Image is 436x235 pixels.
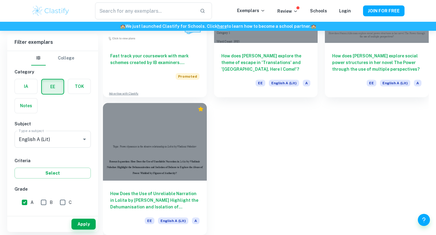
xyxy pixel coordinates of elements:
button: Open [80,135,89,143]
span: English A (Lit) [380,80,410,86]
span: 🏫 [120,24,125,29]
p: Review [277,8,298,14]
h6: How does [PERSON_NAME] explore social power structures in her novel The Power through the use of ... [332,53,421,72]
span: 🏫 [311,24,316,29]
button: Apply [71,219,96,230]
button: Help and Feedback [418,214,430,226]
a: Schools [310,8,327,13]
h6: How does [PERSON_NAME] explore the theme of escape in 'Translations' and '[GEOGRAPHIC_DATA], Here... [221,53,311,72]
h6: Filter exemplars [7,34,98,51]
span: B [50,199,53,206]
span: English A (Lit) [158,217,188,224]
h6: How Does the Use of Unreliable Narration in Lolita by [PERSON_NAME] Highlight the Dehumanisation ... [110,190,200,210]
span: A [303,80,310,86]
div: Premium [198,106,204,112]
button: TOK [68,79,91,94]
button: Notes [15,98,37,113]
h6: Category [15,69,91,75]
button: College [58,51,74,66]
h6: Criteria [15,157,91,164]
span: English A (Lit) [269,80,299,86]
label: Type a subject [19,128,44,133]
img: Clastify logo [31,5,70,17]
a: Advertise with Clastify [109,92,138,96]
button: Select [15,168,91,179]
span: A [192,217,200,224]
button: IB [31,51,46,66]
div: Filter type choice [31,51,74,66]
button: JOIN FOR FREE [363,5,405,16]
span: A [414,80,421,86]
h6: Grade [15,186,91,192]
p: Exemplars [237,7,265,14]
span: EE [367,80,376,86]
a: Login [339,8,351,13]
span: A [31,199,34,206]
a: here [217,24,227,29]
span: EE [145,217,154,224]
h6: Fast track your coursework with mark schemes created by IB examiners. Upgrade now [110,53,200,66]
input: Search for any exemplars... [95,2,195,19]
button: EE [42,79,64,94]
h6: We just launched Clastify for Schools. Click to learn how to become a school partner. [1,23,435,30]
span: C [69,199,72,206]
span: Promoted [176,73,200,80]
button: IA [15,79,37,94]
h6: Subject [15,121,91,127]
span: EE [256,80,265,86]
